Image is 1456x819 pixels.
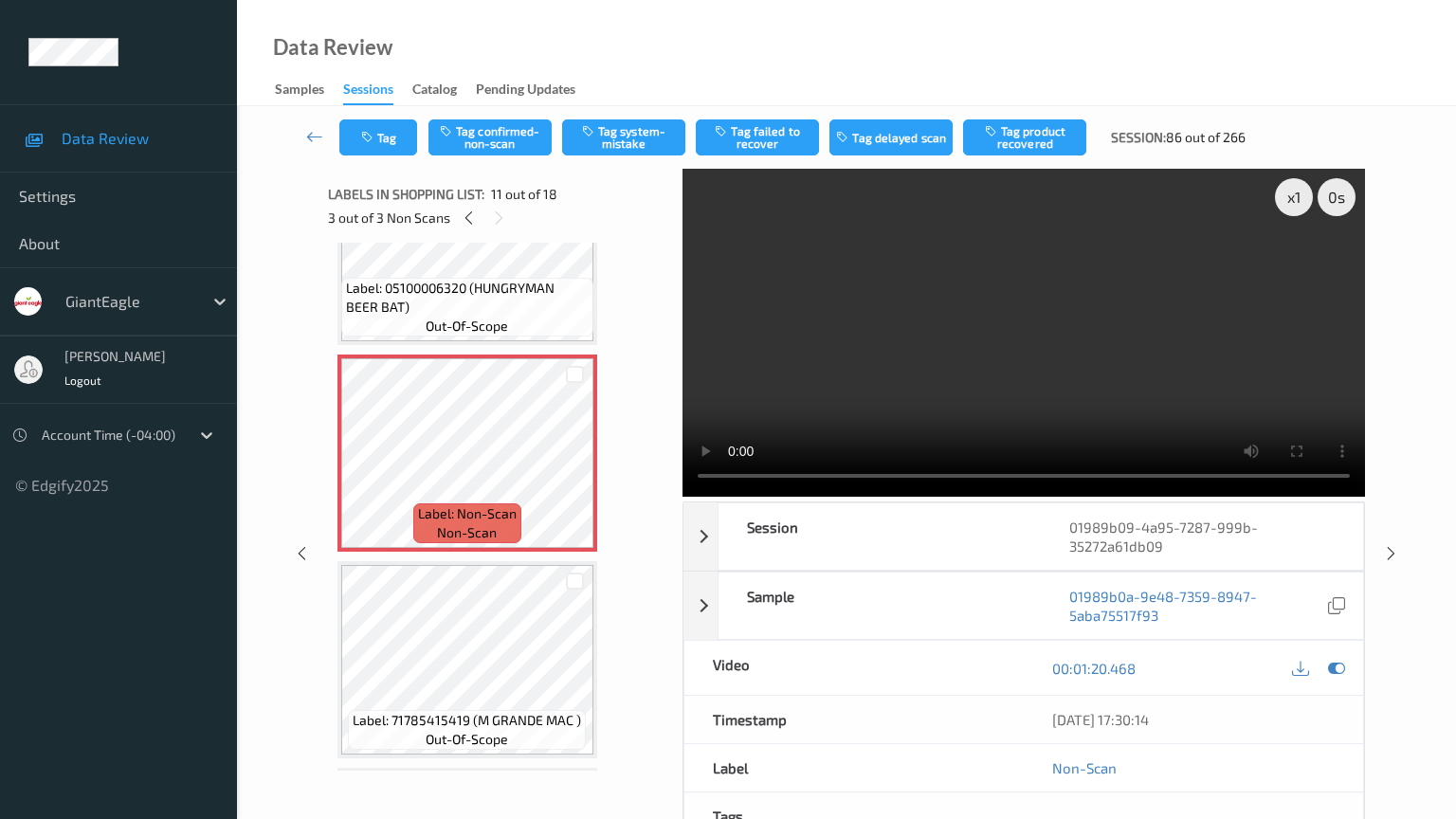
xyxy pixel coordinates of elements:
[719,573,1041,639] div: Sample
[1052,710,1335,729] div: [DATE] 17:30:14
[339,119,417,155] button: Tag
[418,504,517,523] span: Label: Non-Scan
[328,206,669,229] div: 3 out of 3 Non Scans
[829,119,953,155] button: Tag delayed scan
[273,38,392,57] div: Data Review
[1041,503,1363,570] div: 01989b09-4a95-7287-999b-35272a61db09
[275,80,324,103] div: Samples
[684,744,1024,792] div: Label
[1318,178,1356,216] div: 0 s
[1275,178,1313,216] div: x 1
[1052,659,1136,678] a: 00:01:20.468
[684,641,1024,695] div: Video
[696,119,819,155] button: Tag failed to recover
[476,77,594,103] a: Pending Updates
[426,730,508,749] span: out-of-scope
[683,572,1364,640] div: Sample01989b0a-9e48-7359-8947-5aba75517f93
[476,80,575,103] div: Pending Updates
[1069,587,1323,625] a: 01989b0a-9e48-7359-8947-5aba75517f93
[1166,128,1246,147] span: 86 out of 266
[491,185,557,204] span: 11 out of 18
[343,80,393,105] div: Sessions
[719,503,1041,570] div: Session
[428,119,552,155] button: Tag confirmed-non-scan
[343,77,412,105] a: Sessions
[328,185,484,204] span: Labels in shopping list:
[963,119,1086,155] button: Tag product recovered
[1111,128,1166,147] span: Session:
[1052,758,1117,777] a: Non-Scan
[412,77,476,103] a: Catalog
[353,711,581,730] span: Label: 71785415419 (M GRANDE MAC )
[275,77,343,103] a: Samples
[684,696,1024,743] div: Timestamp
[437,523,497,542] span: non-scan
[683,502,1364,571] div: Session01989b09-4a95-7287-999b-35272a61db09
[426,317,508,336] span: out-of-scope
[412,80,457,103] div: Catalog
[562,119,685,155] button: Tag system-mistake
[346,279,589,317] span: Label: 05100006320 (HUNGRYMAN BEER BAT)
